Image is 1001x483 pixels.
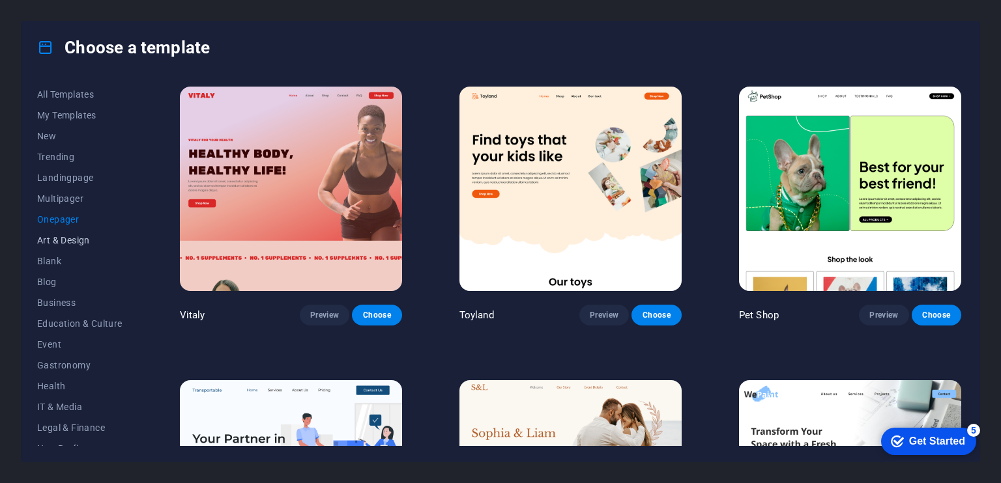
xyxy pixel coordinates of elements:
[37,131,123,141] span: New
[590,310,618,320] span: Preview
[37,381,123,391] span: Health
[37,271,123,292] button: Blog
[37,402,123,412] span: IT & Media
[37,313,123,334] button: Education & Culture
[10,7,106,34] div: Get Started 5 items remaining, 0% complete
[37,360,123,370] span: Gastronomy
[37,318,123,329] span: Education & Culture
[37,167,123,188] button: Landingpage
[180,87,402,291] img: Vitaly
[38,14,94,26] div: Get Started
[37,230,123,251] button: Art & Design
[631,305,681,325] button: Choose
[37,209,123,230] button: Onepager
[37,105,123,126] button: My Templates
[300,305,349,325] button: Preview
[37,126,123,146] button: New
[912,305,961,325] button: Choose
[739,87,961,291] img: Pet Shop
[37,193,123,204] span: Multipager
[37,89,123,100] span: All Templates
[922,310,951,320] span: Choose
[37,443,123,454] span: Non-Profit
[37,110,123,120] span: My Templates
[37,251,123,271] button: Blank
[459,87,682,291] img: Toyland
[37,417,123,438] button: Legal & Finance
[352,305,401,325] button: Choose
[459,309,494,322] p: Toyland
[739,309,779,322] p: Pet Shop
[37,84,123,105] button: All Templates
[37,438,123,459] button: Non-Profit
[579,305,629,325] button: Preview
[96,3,109,16] div: 5
[362,310,391,320] span: Choose
[37,355,123,376] button: Gastronomy
[37,256,123,266] span: Blank
[37,376,123,396] button: Health
[37,292,123,313] button: Business
[37,297,123,308] span: Business
[180,309,205,322] p: Vitaly
[37,235,123,245] span: Art & Design
[37,146,123,167] button: Trending
[37,396,123,417] button: IT & Media
[37,277,123,287] span: Blog
[37,188,123,209] button: Multipager
[859,305,908,325] button: Preview
[37,37,210,58] h4: Choose a template
[37,422,123,433] span: Legal & Finance
[37,339,123,350] span: Event
[310,310,339,320] span: Preview
[869,310,898,320] span: Preview
[642,310,671,320] span: Choose
[37,334,123,355] button: Event
[37,214,123,225] span: Onepager
[37,172,123,183] span: Landingpage
[37,152,123,162] span: Trending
